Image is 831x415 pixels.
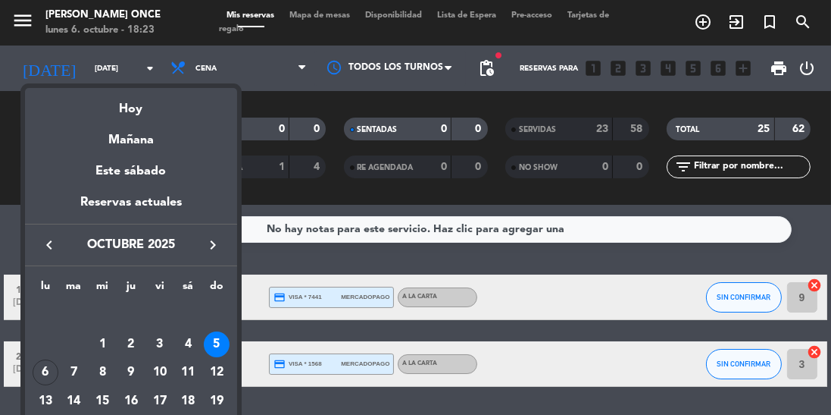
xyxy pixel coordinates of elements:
td: 6 de octubre de 2025 [31,358,60,387]
div: 18 [175,388,201,414]
div: Este sábado [25,150,237,193]
div: 17 [147,388,173,414]
div: 13 [33,388,58,414]
td: 10 de octubre de 2025 [145,358,174,387]
div: 8 [89,360,115,385]
div: Reservas actuales [25,193,237,224]
div: 2 [118,332,144,357]
td: 3 de octubre de 2025 [145,330,174,359]
td: 8 de octubre de 2025 [88,358,117,387]
i: keyboard_arrow_right [204,236,222,254]
div: Mañana [25,119,237,150]
td: 11 de octubre de 2025 [173,358,202,387]
div: 16 [118,388,144,414]
div: 10 [147,360,173,385]
i: keyboard_arrow_left [40,236,58,254]
th: martes [60,278,89,301]
td: OCT. [31,301,231,330]
div: 5 [204,332,230,357]
th: sábado [173,278,202,301]
td: 2 de octubre de 2025 [117,330,145,359]
td: 4 de octubre de 2025 [173,330,202,359]
div: 4 [175,332,201,357]
div: 6 [33,360,58,385]
td: 7 de octubre de 2025 [60,358,89,387]
div: 1 [89,332,115,357]
td: 9 de octubre de 2025 [117,358,145,387]
th: miércoles [88,278,117,301]
div: 14 [61,388,87,414]
div: 19 [204,388,230,414]
div: 3 [147,332,173,357]
button: keyboard_arrow_left [36,235,63,255]
th: viernes [145,278,174,301]
button: keyboard_arrow_right [199,235,226,255]
td: 1 de octubre de 2025 [88,330,117,359]
th: domingo [202,278,231,301]
th: jueves [117,278,145,301]
span: octubre 2025 [63,235,199,255]
div: Hoy [25,88,237,119]
div: 15 [89,388,115,414]
th: lunes [31,278,60,301]
div: 9 [118,360,144,385]
td: 5 de octubre de 2025 [202,330,231,359]
div: 12 [204,360,230,385]
div: 7 [61,360,87,385]
div: 11 [175,360,201,385]
td: 12 de octubre de 2025 [202,358,231,387]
